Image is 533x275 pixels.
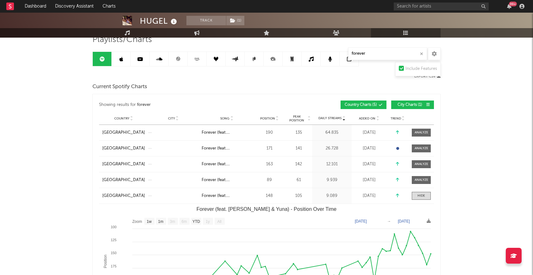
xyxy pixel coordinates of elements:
[355,219,367,223] text: [DATE]
[255,177,284,183] div: 89
[287,115,307,122] span: Peak Position
[102,130,145,136] a: [GEOGRAPHIC_DATA]
[111,251,116,255] text: 150
[287,130,310,136] div: 135
[186,16,226,25] button: Track
[405,65,437,73] div: Include Features
[314,177,350,183] div: 9.939
[287,145,310,152] div: 141
[140,16,179,26] div: HUGEL
[287,161,310,168] div: 142
[314,145,350,152] div: 26.728
[395,103,424,107] span: City Charts ( 1 )
[255,193,284,199] div: 148
[102,193,145,199] a: [GEOGRAPHIC_DATA]
[314,193,350,199] div: 9.089
[114,117,129,120] span: Country
[197,206,337,212] text: Forever (feat. [PERSON_NAME] & Yuna) - Position Over Time
[353,177,385,183] div: [DATE]
[202,177,252,183] a: Forever (feat. [PERSON_NAME] & Yuna)
[255,161,284,168] div: 163
[353,145,385,152] div: [DATE]
[226,16,244,25] button: (1)
[92,83,147,91] span: Current Spotify Charts
[414,75,441,78] button: Export CSV
[391,101,434,109] button: City Charts(1)
[158,219,164,224] text: 1m
[192,219,200,224] text: YTD
[353,161,385,168] div: [DATE]
[102,145,145,152] a: [GEOGRAPHIC_DATA]
[260,117,275,120] span: Position
[111,264,116,268] text: 175
[226,16,245,25] span: ( 1 )
[255,145,284,152] div: 171
[507,4,511,9] button: 99+
[287,177,310,183] div: 61
[99,101,266,109] div: Showing results for
[398,219,410,223] text: [DATE]
[103,255,108,268] text: Position
[202,161,252,168] a: Forever (feat. [PERSON_NAME] & Yuna)
[391,117,401,120] span: Trend
[170,219,175,224] text: 3m
[359,117,375,120] span: Added On
[394,3,489,10] input: Search for artists
[168,117,175,120] span: City
[102,161,145,168] a: [GEOGRAPHIC_DATA]
[220,117,229,120] span: Song
[314,161,350,168] div: 12.101
[353,193,385,199] div: [DATE]
[137,101,151,109] div: forever
[147,219,152,224] text: 1w
[353,130,385,136] div: [DATE]
[92,36,152,44] span: Playlists/Charts
[217,219,221,224] text: All
[255,130,284,136] div: 190
[132,219,142,224] text: Zoom
[348,47,427,60] input: Search Playlists/Charts
[318,116,342,121] span: Daily Streams
[287,193,310,199] div: 105
[206,219,210,224] text: 1y
[341,101,386,109] button: Country Charts(5)
[314,130,350,136] div: 64.835
[387,219,391,223] text: →
[202,130,252,136] a: Forever (feat. [PERSON_NAME] & Yuna)
[345,103,377,107] span: Country Charts ( 5 )
[111,238,116,242] text: 125
[182,219,187,224] text: 6m
[202,193,252,199] a: Forever (feat. [PERSON_NAME] & Yuna)
[111,225,116,229] text: 100
[509,2,517,6] div: 99 +
[202,145,252,152] a: Forever (feat. [PERSON_NAME] & Yuna)
[102,177,145,183] a: [GEOGRAPHIC_DATA]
